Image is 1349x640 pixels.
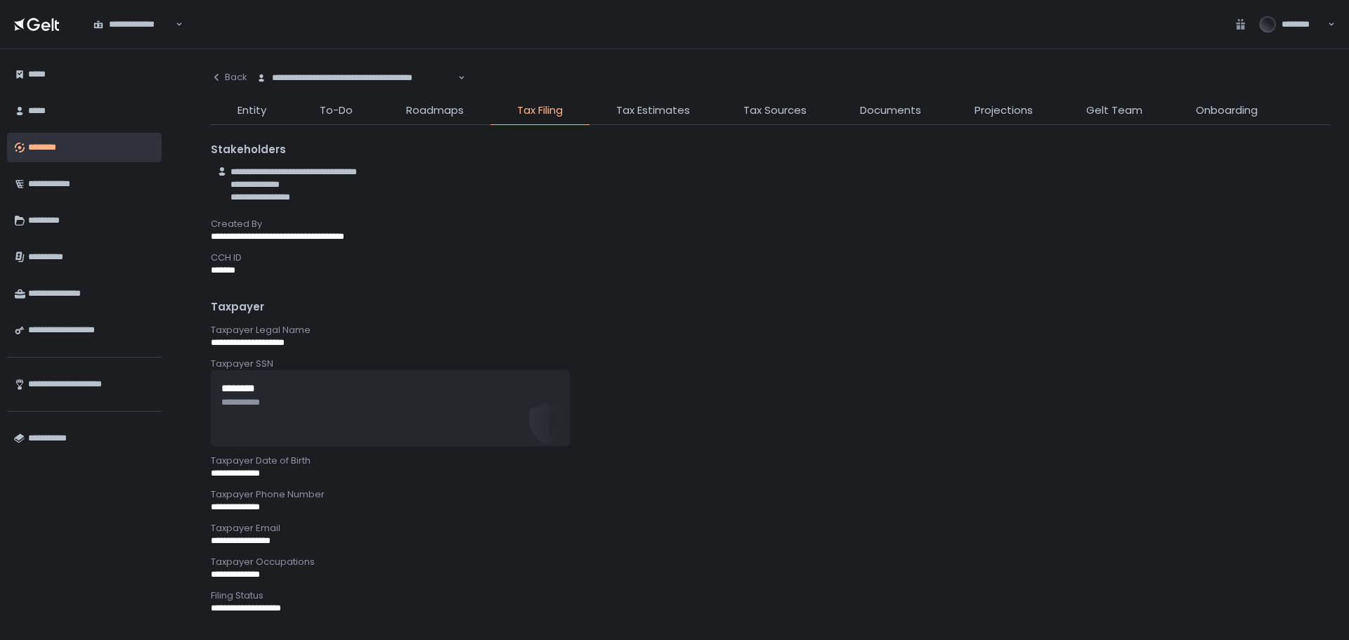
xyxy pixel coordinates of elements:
[320,103,353,119] span: To-Do
[247,63,465,93] div: Search for option
[456,71,457,85] input: Search for option
[211,252,1329,264] div: CCH ID
[517,103,563,119] span: Tax Filing
[237,103,266,119] span: Entity
[211,522,1329,535] div: Taxpayer Email
[211,556,1329,568] div: Taxpayer Occupations
[860,103,921,119] span: Documents
[211,589,1329,602] div: Filing Status
[975,103,1033,119] span: Projections
[211,299,1329,315] div: Taxpayer
[616,103,690,119] span: Tax Estimates
[84,10,183,39] div: Search for option
[211,63,247,91] button: Back
[211,71,247,84] div: Back
[406,103,464,119] span: Roadmaps
[211,358,1329,370] div: Taxpayer SSN
[211,218,1329,230] div: Created By
[1196,103,1258,119] span: Onboarding
[211,488,1329,501] div: Taxpayer Phone Number
[211,623,1329,636] div: Mailing Address
[211,324,1329,337] div: Taxpayer Legal Name
[211,455,1329,467] div: Taxpayer Date of Birth
[211,142,1329,158] div: Stakeholders
[743,103,807,119] span: Tax Sources
[1086,103,1142,119] span: Gelt Team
